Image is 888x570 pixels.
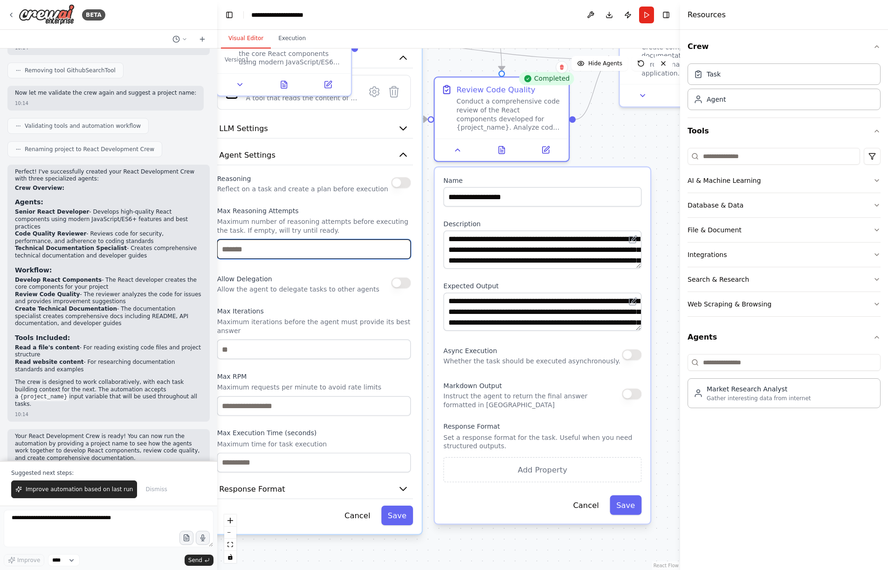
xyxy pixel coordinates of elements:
[224,539,236,551] button: fit view
[688,250,727,259] div: Integrations
[688,225,742,235] div: File & Document
[556,61,568,73] button: Delete node
[688,275,749,284] div: Search & Research
[224,514,236,563] div: React Flow controls
[15,245,202,259] li: - Creates comprehensive technical documentation and developer guides
[15,209,89,215] strong: Senior React Developer
[688,34,881,60] button: Crew
[185,555,213,566] button: Send
[217,307,411,316] label: Max Iterations
[4,554,44,566] button: Improve
[654,563,679,568] a: React Flow attribution
[566,495,605,515] button: Cancel
[223,8,236,21] button: Hide left sidebar
[25,146,154,153] span: Renaming project to React Development Crew
[179,531,193,545] button: Upload files
[688,201,743,210] div: Database & Data
[11,480,137,498] button: Improve automation based on last run
[18,393,69,401] code: {project_name}
[15,306,117,312] strong: Create Technical Documentation
[443,357,620,366] p: Whether the task should be executed asynchronously.
[688,324,881,350] button: Agents
[15,306,202,327] li: - The documentation specialist creates comprehensive docs including README, API documentation, an...
[688,176,761,185] div: AI & Machine Learning
[15,277,202,291] li: - The React developer creates the core components for your project
[688,218,881,242] button: File & Document
[215,145,413,165] button: Agent Settings
[26,486,133,493] span: Improve automation based on last run
[271,29,313,49] button: Execution
[195,34,210,45] button: Start a new chat
[224,527,236,539] button: zoom out
[527,144,564,157] button: Open in side panel
[224,551,236,563] button: toggle interactivity
[15,379,202,408] p: The crew is designed to work collaboratively, with each task building context for the next. The a...
[588,60,622,67] span: Hide Agents
[217,372,411,381] label: Max RPM
[141,480,172,498] button: Dismiss
[688,267,881,292] button: Search & Research
[25,67,116,74] span: Removing tool GithubSearchTool
[479,144,525,157] button: View output
[261,78,307,91] button: View output
[15,266,52,274] strong: Workflow:
[619,11,755,108] div: Create comprehensive technical documentation for {project_name} React application. This includes ...
[219,123,268,133] span: LLM Settings
[571,56,628,71] button: Hide Agents
[707,95,726,104] div: Agent
[169,34,191,45] button: Switch to previous chat
[188,556,202,564] span: Send
[688,144,881,324] div: Tools
[15,291,202,306] li: - The reviewer analyzes the code for issues and provides improvement suggestions
[456,84,535,95] div: Review Code Quality
[15,230,86,237] strong: Code Quality Reviewer
[456,97,562,132] div: Conduct a comprehensive code review of the React components developed for {project_name}. Analyze...
[15,344,202,359] li: - For reading existing code files and project structure
[641,43,747,78] div: Create comprehensive technical documentation for {project_name} React application. This includes ...
[196,531,210,545] button: Click to speak your automation idea
[688,168,881,193] button: AI & Machine Learning
[309,78,346,91] button: Open in side panel
[11,469,206,477] p: Suggested next steps:
[443,347,497,355] span: Async Execution
[215,118,413,139] button: LLM Settings
[15,433,202,462] p: Your React Development Crew is ready! You can now run the automation by providing a project name ...
[219,149,275,160] span: Agent Settings
[15,90,196,97] p: Now let me validate the crew again and suggest a project name:
[15,230,202,245] li: - Reviews code for security, performance, and adherence to coding standards
[664,89,710,102] button: View output
[215,48,413,68] button: Tools
[338,506,377,525] button: Cancel
[384,82,404,102] button: Delete tool
[82,9,105,21] div: BETA
[15,411,28,418] div: 10:14
[246,94,358,103] div: A tool that reads the content of a file. To use this tool, provide a 'file_path' parameter with t...
[443,457,641,482] button: Add Property
[217,440,411,449] p: Maximum time for task execution
[25,122,141,130] span: Validating tools and automation workflow
[217,185,388,194] p: Reflect on a task and create a plan before execution
[251,10,329,20] nav: breadcrumb
[443,382,502,389] span: Markdown Output
[224,84,240,99] img: FileReadTool
[688,9,726,21] h4: Resources
[15,168,202,183] p: Perfect! I've successfully created your React Development Crew with three specialized agents:
[688,350,881,416] div: Agents
[660,8,673,21] button: Hide right sidebar
[707,395,811,402] div: Gather interesting data from internet
[246,82,358,93] div: Read a file's content
[15,344,80,351] strong: Read a file's content
[688,292,881,316] button: Web Scraping & Browsing
[17,556,40,564] span: Improve
[15,198,43,206] strong: Agents:
[626,295,640,308] button: Open in editor
[239,32,344,67] div: Analyze the requirements for {project_name} and develop the core React components using modern Ja...
[688,243,881,267] button: Integrations
[358,37,613,64] g: Edge from 6962630b-6199-4b22-8578-439b401a52b8 to 9d7b6b0d-b3a8-4a9a-b15c-50ab010f1ea0
[443,422,641,431] label: Response Format
[519,72,574,85] div: Completed
[15,291,80,298] strong: Review Code Quality
[224,514,236,527] button: zoom in
[443,282,641,291] label: Expected Output
[707,384,811,394] div: Market Research Analyst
